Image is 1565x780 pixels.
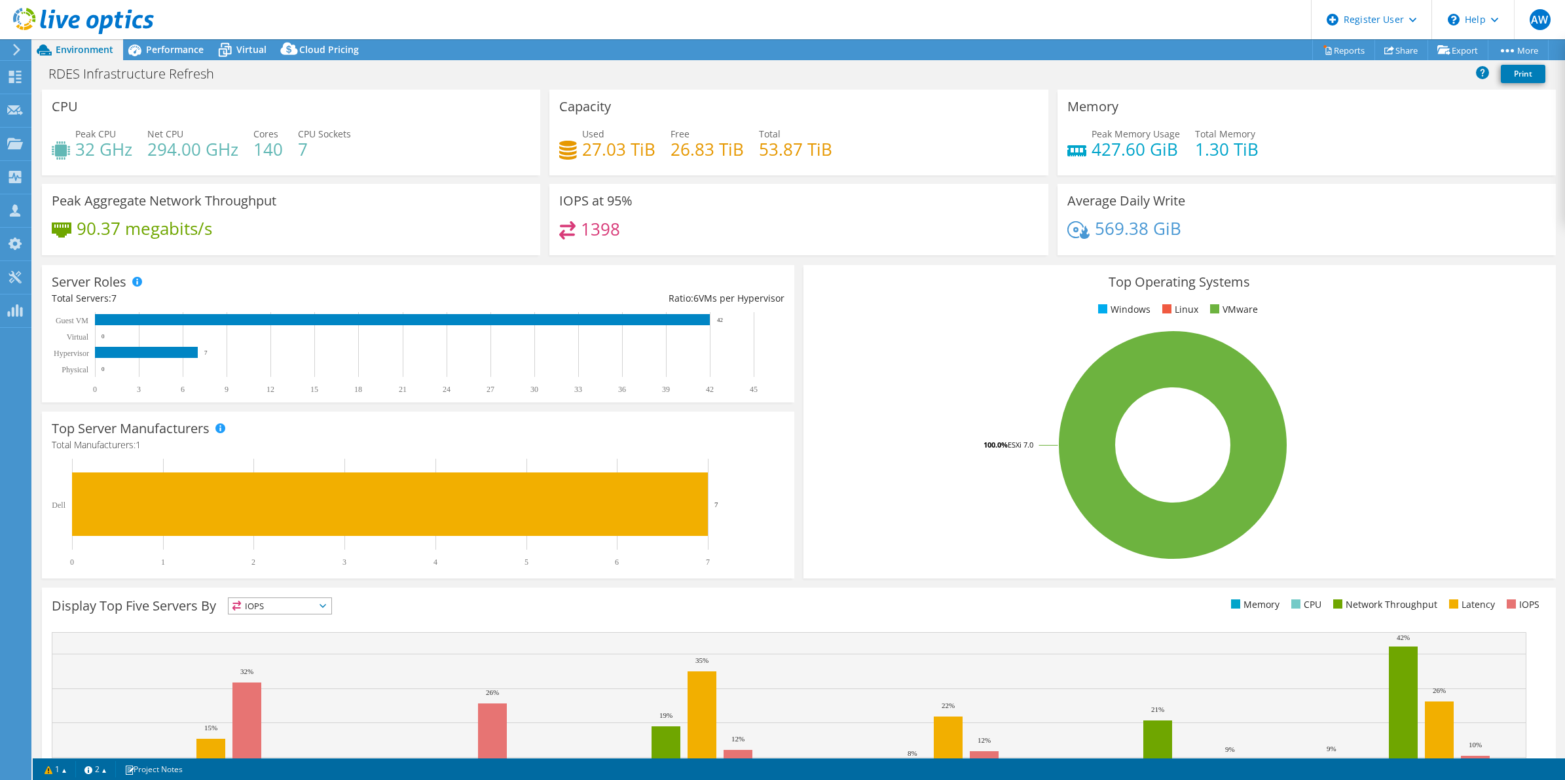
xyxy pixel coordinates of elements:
[530,385,538,394] text: 30
[56,316,88,325] text: Guest VM
[267,385,274,394] text: 12
[487,385,494,394] text: 27
[416,758,426,766] text: 5%
[342,558,346,567] text: 3
[299,43,359,56] span: Cloud Pricing
[1225,745,1235,753] text: 9%
[942,701,955,709] text: 22%
[43,67,234,81] h1: RDES Infrastructure Refresh
[695,656,709,664] text: 35%
[1067,194,1185,208] h3: Average Daily Write
[253,128,278,140] span: Cores
[77,221,212,236] h4: 90.37 megabits/s
[111,292,117,304] span: 7
[559,194,633,208] h3: IOPS at 95%
[1530,9,1551,30] span: AW
[486,688,499,696] text: 26%
[671,128,690,140] span: Free
[35,761,76,777] a: 1
[251,558,255,567] text: 2
[1488,40,1549,60] a: More
[1374,40,1428,60] a: Share
[581,222,620,236] h4: 1398
[693,292,699,304] span: 6
[52,291,418,306] div: Total Servers:
[52,99,78,114] h3: CPU
[1008,440,1033,450] tspan: ESXi 7.0
[298,142,351,156] h4: 7
[582,142,655,156] h4: 27.03 TiB
[204,724,217,732] text: 15%
[75,128,116,140] span: Peak CPU
[52,501,65,510] text: Dell
[618,385,626,394] text: 36
[1469,741,1482,749] text: 10%
[731,735,745,743] text: 12%
[1327,745,1336,753] text: 9%
[1195,142,1259,156] h4: 1.30 TiB
[574,385,582,394] text: 33
[1228,597,1280,612] li: Memory
[298,128,351,140] span: CPU Sockets
[236,43,267,56] span: Virtual
[1501,65,1545,83] a: Print
[615,558,619,567] text: 6
[659,711,672,719] text: 19%
[706,558,710,567] text: 7
[1433,686,1446,694] text: 26%
[1397,633,1410,641] text: 42%
[137,385,141,394] text: 3
[136,438,141,451] span: 1
[1092,142,1180,156] h4: 427.60 GiB
[354,385,362,394] text: 18
[225,385,229,394] text: 9
[759,128,781,140] span: Total
[1092,128,1180,140] span: Peak Memory Usage
[75,142,132,156] h4: 32 GHz
[147,142,238,156] h4: 294.00 GHz
[52,421,210,436] h3: Top Server Manufacturers
[52,438,784,452] h4: Total Manufacturers:
[717,317,723,323] text: 42
[146,43,204,56] span: Performance
[229,598,331,614] span: IOPS
[1288,597,1321,612] li: CPU
[56,43,113,56] span: Environment
[170,758,180,766] text: 5%
[1195,128,1255,140] span: Total Memory
[67,332,89,342] text: Virtual
[399,385,407,394] text: 21
[181,385,185,394] text: 6
[93,385,97,394] text: 0
[706,385,714,394] text: 42
[70,558,74,567] text: 0
[240,667,253,675] text: 32%
[978,736,991,744] text: 12%
[52,275,126,289] h3: Server Roles
[310,385,318,394] text: 15
[582,128,604,140] span: Used
[1503,597,1539,612] li: IOPS
[1312,40,1375,60] a: Reports
[1427,40,1488,60] a: Export
[525,558,528,567] text: 5
[62,365,88,374] text: Physical
[115,761,192,777] a: Project Notes
[1081,757,1091,765] text: 6%
[813,275,1546,289] h3: Top Operating Systems
[147,128,183,140] span: Net CPU
[1095,302,1151,317] li: Windows
[1095,221,1181,236] h4: 569.38 GiB
[671,142,744,156] h4: 26.83 TiB
[759,142,832,156] h4: 53.87 TiB
[559,99,611,114] h3: Capacity
[52,194,276,208] h3: Peak Aggregate Network Throughput
[443,385,451,394] text: 24
[1207,302,1258,317] li: VMware
[1151,705,1164,713] text: 21%
[101,333,105,340] text: 0
[418,291,784,306] div: Ratio: VMs per Hypervisor
[714,501,718,508] text: 7
[101,366,105,372] text: 0
[750,385,758,394] text: 45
